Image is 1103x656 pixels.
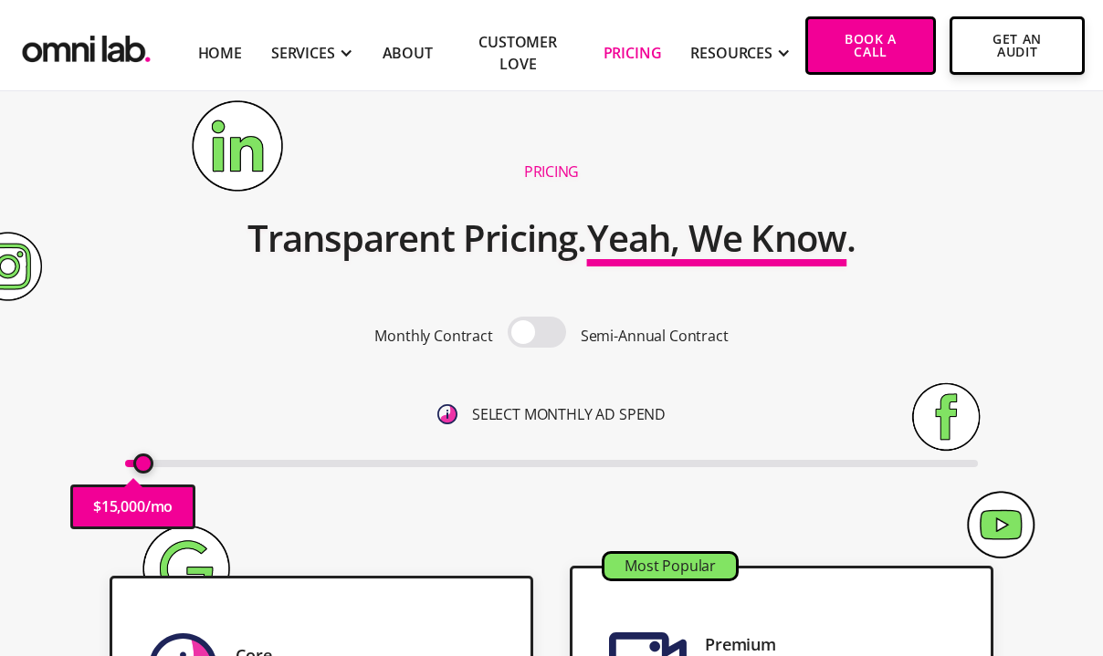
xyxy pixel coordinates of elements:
[472,402,666,427] p: SELECT MONTHLY AD SPEND
[198,42,242,64] a: Home
[581,324,729,349] p: Semi-Annual Contract
[805,16,936,75] a: Book a Call
[18,23,154,68] a: home
[462,31,574,75] a: Customer Love
[524,162,579,182] h1: Pricing
[271,42,335,64] div: SERVICES
[604,554,736,578] div: Most Popular
[437,404,457,424] img: 6410812402e99d19b372aa32_omni-nav-info.svg
[587,213,847,263] span: Yeah, We Know
[247,205,856,271] h2: Transparent Pricing. .
[604,42,662,64] a: Pricing
[1012,568,1103,656] iframe: Chat Widget
[101,495,145,519] p: 15,000
[93,495,101,519] p: $
[383,42,433,64] a: About
[950,16,1085,75] a: Get An Audit
[374,324,492,349] p: Monthly Contract
[18,23,154,68] img: Omni Lab: B2B SaaS Demand Generation Agency
[145,495,173,519] p: /mo
[690,42,772,64] div: RESOURCES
